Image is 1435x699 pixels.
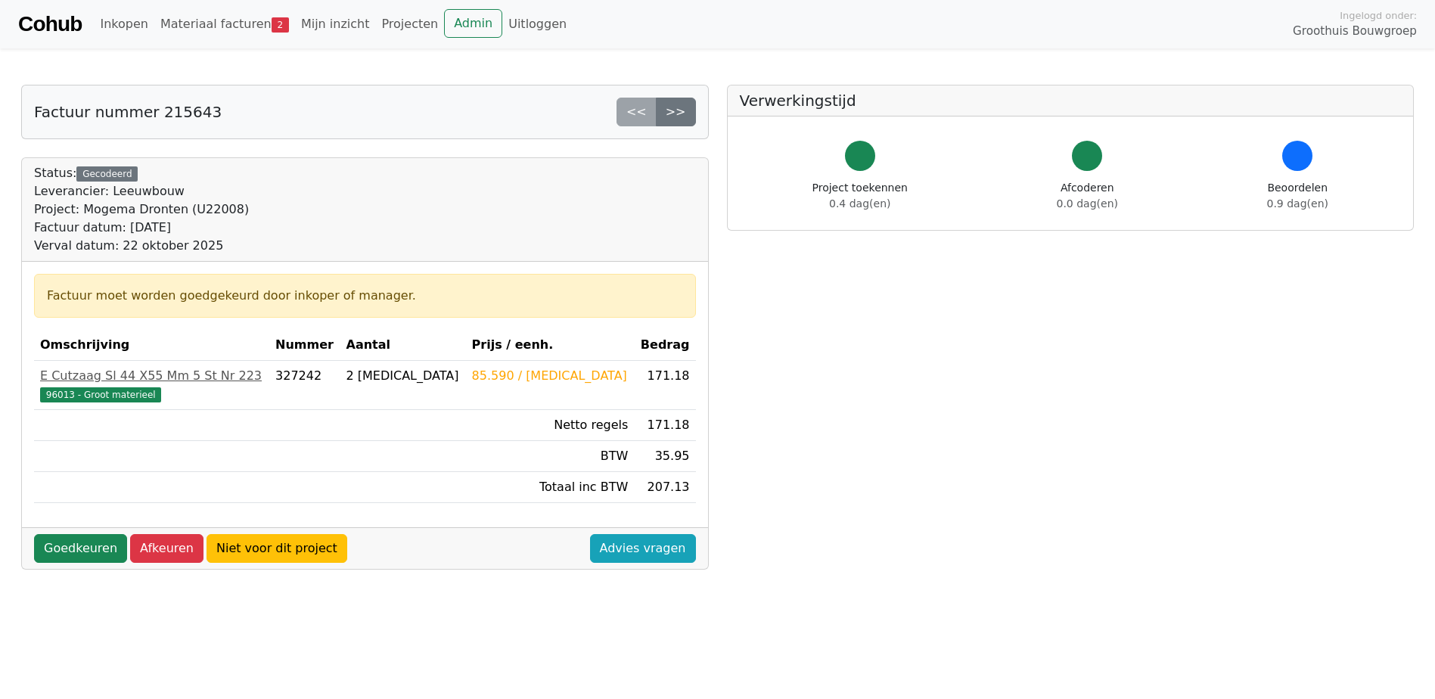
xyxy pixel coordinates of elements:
a: Uitloggen [502,9,573,39]
a: Afkeuren [130,534,203,563]
div: 85.590 / [MEDICAL_DATA] [472,367,629,385]
a: Goedkeuren [34,534,127,563]
span: Groothuis Bouwgroep [1293,23,1417,40]
td: BTW [466,441,635,472]
a: Materiaal facturen2 [154,9,295,39]
span: 0.9 dag(en) [1267,197,1328,210]
div: Beoordelen [1267,180,1328,212]
th: Bedrag [634,330,695,361]
h5: Factuur nummer 215643 [34,103,222,121]
td: 35.95 [634,441,695,472]
span: 2 [272,17,289,33]
td: 327242 [269,361,340,410]
td: Totaal inc BTW [466,472,635,503]
a: Cohub [18,6,82,42]
span: 0.4 dag(en) [829,197,890,210]
a: E Cutzaag Sl 44 X55 Mm 5 St Nr 22396013 - Groot materieel [40,367,263,403]
td: Netto regels [466,410,635,441]
a: Projecten [375,9,444,39]
th: Prijs / eenh. [466,330,635,361]
th: Omschrijving [34,330,269,361]
a: Inkopen [94,9,154,39]
a: Admin [444,9,502,38]
td: 171.18 [634,410,695,441]
div: E Cutzaag Sl 44 X55 Mm 5 St Nr 223 [40,367,263,385]
div: Factuur datum: [DATE] [34,219,249,237]
div: Factuur moet worden goedgekeurd door inkoper of manager. [47,287,683,305]
a: Niet voor dit project [207,534,347,563]
a: >> [656,98,696,126]
th: Nummer [269,330,340,361]
div: Project toekennen [812,180,908,212]
h5: Verwerkingstijd [740,92,1402,110]
div: Status: [34,164,249,255]
span: 96013 - Groot materieel [40,387,161,402]
a: Mijn inzicht [295,9,376,39]
th: Aantal [340,330,466,361]
div: Project: Mogema Dronten (U22008) [34,200,249,219]
div: Gecodeerd [76,166,138,182]
td: 207.13 [634,472,695,503]
div: Afcoderen [1057,180,1118,212]
span: 0.0 dag(en) [1057,197,1118,210]
td: 171.18 [634,361,695,410]
span: Ingelogd onder: [1340,8,1417,23]
a: Advies vragen [590,534,696,563]
div: Verval datum: 22 oktober 2025 [34,237,249,255]
div: 2 [MEDICAL_DATA] [346,367,460,385]
div: Leverancier: Leeuwbouw [34,182,249,200]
